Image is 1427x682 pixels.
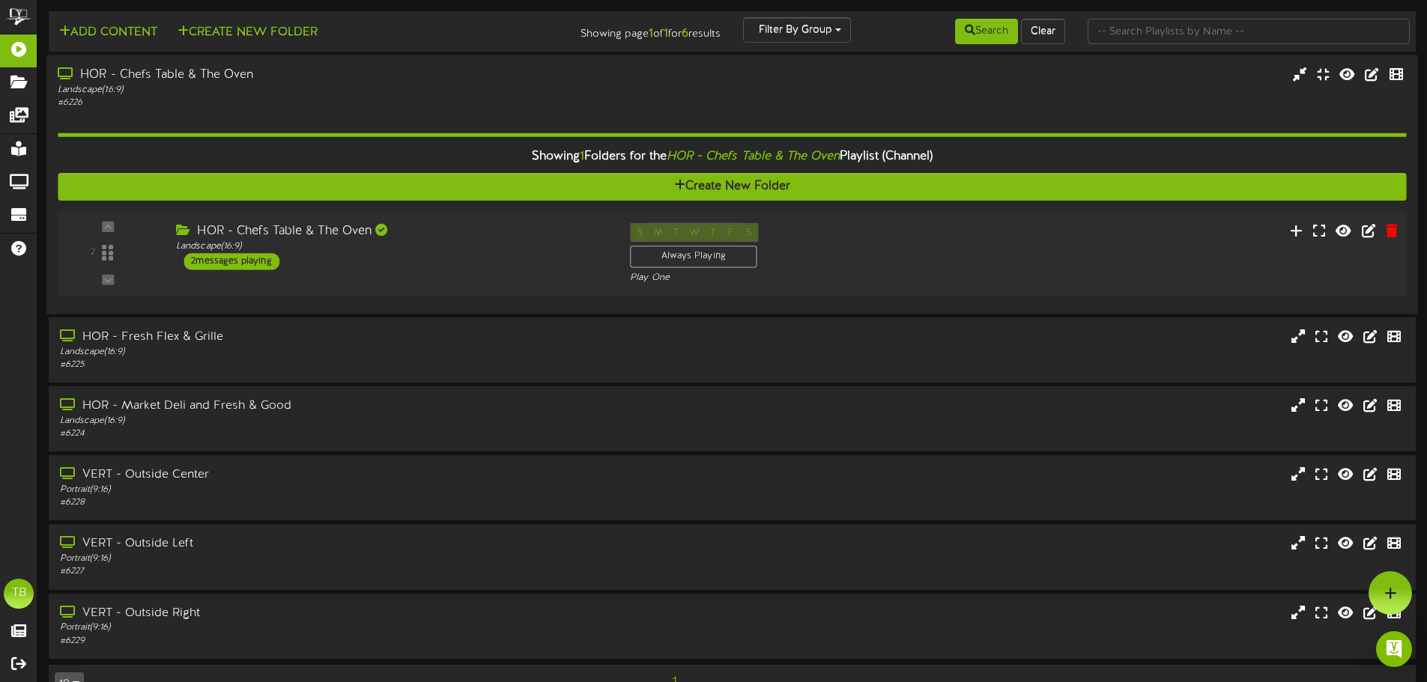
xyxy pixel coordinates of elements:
button: Create New Folder [58,173,1406,201]
div: HOR - Market Deli and Fresh & Good [60,398,607,415]
div: Portrait ( 9:16 ) [60,552,607,565]
div: Showing page of for results [503,17,732,43]
div: VERT - Outside Center [60,466,607,484]
div: Portrait ( 9:16 ) [60,621,607,634]
div: VERT - Outside Left [60,535,607,552]
div: 2 messages playing [184,253,279,270]
div: # 6225 [60,359,607,371]
div: # 6227 [60,565,607,578]
span: 1 [580,150,584,163]
i: HOR - Chefs Table & The Oven [667,150,840,163]
div: Landscape ( 16:9 ) [176,240,608,253]
div: Landscape ( 16:9 ) [58,83,607,96]
div: # 6226 [58,97,607,109]
button: Create New Folder [173,23,322,42]
button: Add Content [55,23,162,42]
div: HOR - Fresh Flex & Grille [60,329,607,346]
strong: 1 [649,27,653,40]
div: Landscape ( 16:9 ) [60,346,607,359]
div: TB [4,579,34,609]
div: Showing Folders for the Playlist (Channel) [46,141,1417,173]
input: -- Search Playlists by Name -- [1088,19,1410,44]
button: Filter By Group [743,17,851,43]
div: # 6224 [60,427,607,440]
div: Landscape ( 16:9 ) [60,415,607,427]
div: # 6229 [60,635,607,648]
strong: 6 [682,27,688,40]
div: Always Playing [630,246,757,268]
div: HOR - Chefs Table & The Oven [176,223,608,240]
div: # 6228 [60,496,607,509]
div: Open Intercom Messenger [1376,631,1412,667]
div: VERT - Outside Right [60,605,607,622]
button: Clear [1021,19,1065,44]
div: Play One [630,272,948,284]
div: Portrait ( 9:16 ) [60,484,607,496]
div: HOR - Chefs Table & The Oven [58,67,607,84]
strong: 1 [664,27,668,40]
button: Search [955,19,1018,44]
